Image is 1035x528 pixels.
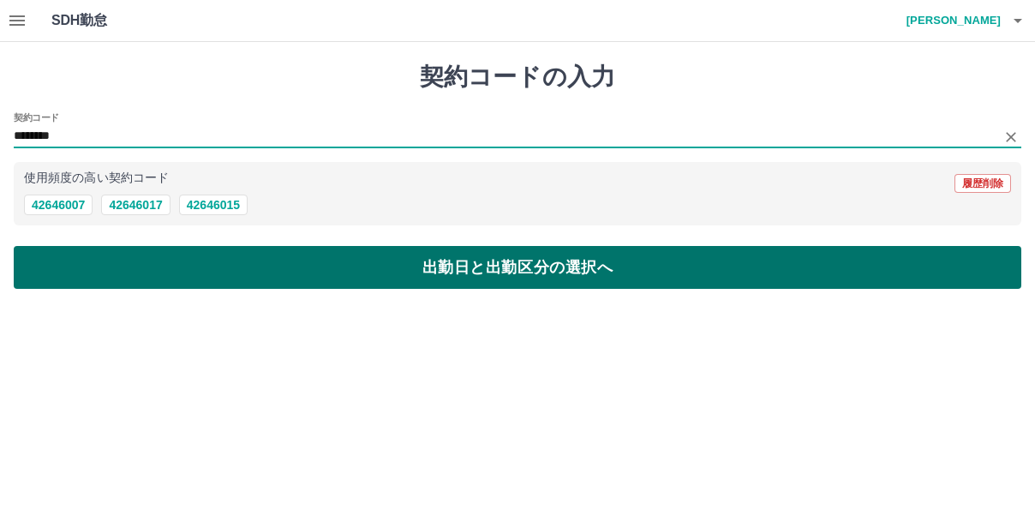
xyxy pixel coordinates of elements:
[999,125,1023,149] button: Clear
[14,246,1021,289] button: 出勤日と出勤区分の選択へ
[14,111,59,124] h2: 契約コード
[24,195,93,215] button: 42646007
[101,195,170,215] button: 42646017
[954,174,1011,193] button: 履歴削除
[179,195,248,215] button: 42646015
[24,172,169,184] p: 使用頻度の高い契約コード
[14,63,1021,92] h1: 契約コードの入力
